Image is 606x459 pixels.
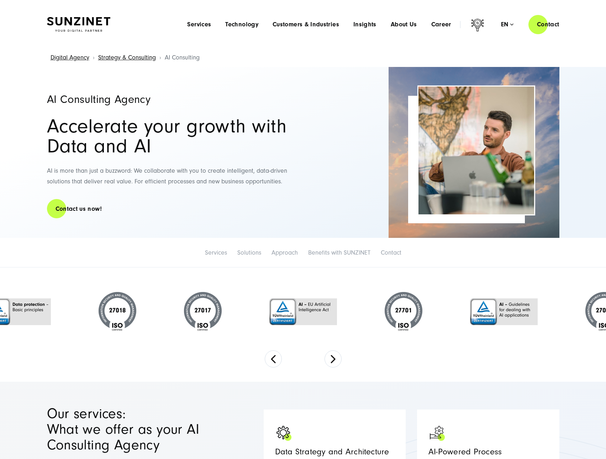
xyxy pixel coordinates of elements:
img: Certification badge from TÜV Rheinland with the label 'ZERTIFIZIERT' (Certified) in blue. To the ... [269,298,337,325]
a: Career [431,21,451,28]
a: Contact [381,249,401,256]
a: Contact [528,14,568,35]
img: ISO 27017 Certification Seal A round seal with the inscription [184,292,222,331]
button: Next [325,350,342,367]
img: A lightbulb surrounded by a gear symbolizing new ideas – AI Consulting Agency SUNZINET. [275,424,293,442]
img: ISO 27018 Certification Seal A round seal with the inscription [99,292,136,331]
a: Approach [272,249,298,256]
img: A simple symbol combining a gear with a plus sign, pointing to a switch or button to represent a ... [428,424,446,442]
img: A man sits in a modern office in front of a laptop, speaking passionately as if presenting or dis... [418,87,534,214]
h1: AI Consulting Agency [47,94,296,105]
a: Customers & Industries [273,21,339,28]
div: en [501,21,513,28]
button: Previous [265,350,282,367]
p: AI is more than just a buzzword: We collaborate with you to create intelligent, data-driven solut... [47,166,296,187]
a: Services [205,249,227,256]
img: SUNZINET Full Service Digital Agentur [47,17,110,32]
a: Digital Agency [51,54,89,61]
img: ISO-A round seal with the inscription [385,292,422,331]
a: About Us [391,21,417,28]
a: Insights [353,21,376,28]
h2: Accelerate your growth with Data and AI [47,116,296,156]
img: KI Beratung Symbolbild mit Wolken [389,67,559,238]
h3: Data Strategy and Architecture [275,447,395,457]
a: Strategy & Consulting [98,54,156,61]
h2: Our services: What we offer as your AI Consulting Agency [47,406,213,453]
a: Technology [225,21,258,28]
img: Certification badge from TÜV Rheinland with the label 'ZERTIFIZIERT' (Certified) in blue. To the ... [470,298,538,325]
a: Solutions [237,249,261,256]
span: AI Consulting [165,54,200,61]
a: Contact us now! [47,199,110,219]
a: Benefits with SUNZINET [308,249,370,256]
a: Services [187,21,211,28]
